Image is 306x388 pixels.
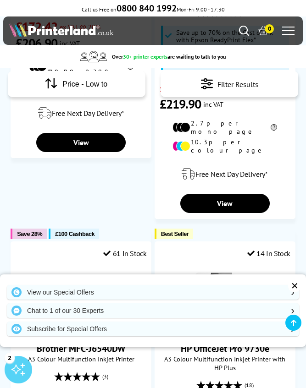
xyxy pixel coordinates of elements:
span: Best Seller [161,230,189,237]
a: View [36,133,126,152]
span: (3) [102,368,108,385]
button: Save 28% [11,229,47,239]
div: modal_delivery [16,100,146,126]
div: ✕ [288,279,301,292]
span: £219.90 [160,96,201,112]
a: View our Special Offers [7,285,299,300]
a: HP OfficeJet Pro 9730e [181,343,269,355]
li: 2.7p per mono page [172,119,277,136]
a: View [180,194,270,213]
b: 0800 840 1992 [117,2,177,14]
span: Over are waiting to talk to you [112,53,226,60]
a: Chat to 1 of our 30 Experts [7,303,299,318]
div: 14 In Stock [247,249,290,258]
span: Save 28% [17,230,42,237]
span: A3 Colour Multifunction Inkjet Printer with HP Plus [160,355,290,372]
span: 30+ printer experts [123,53,167,60]
li: 10.3p per colour page [172,138,277,154]
button: Best Seller [155,229,194,239]
img: HP OfficeJet Pro 9730e [190,265,259,333]
span: 0 [265,24,274,33]
div: 61 In Stock [103,249,146,258]
span: Filter Results [217,78,258,90]
span: £100 Cashback [55,230,95,237]
img: Printerland Logo [9,22,113,37]
span: inc VAT [203,100,223,109]
div: 2 [5,353,15,363]
a: Brother MFC-J6540DW [37,343,125,355]
div: modal_delivery [160,161,290,187]
a: Subscribe for Special Offers [7,322,299,336]
a: Printerland Logo [9,22,153,39]
button: £100 Cashback [49,229,99,239]
span: A3 Colour Multifunction Inkjet Printer [16,355,146,363]
a: 0800 840 1992 [117,6,177,13]
img: Brother MFC-J6540DW [47,265,116,333]
a: Search [239,26,249,36]
a: 0 [258,26,268,36]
